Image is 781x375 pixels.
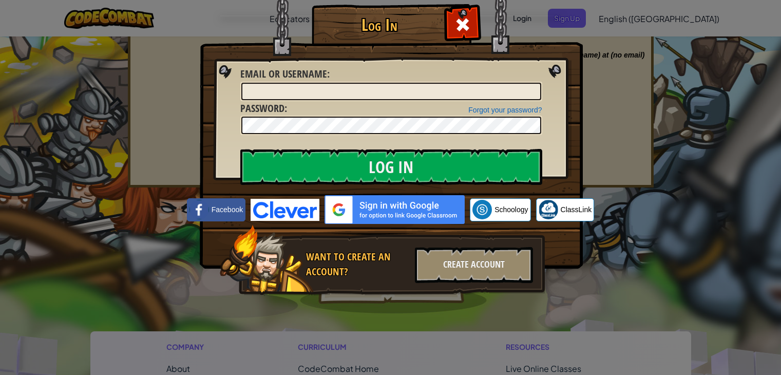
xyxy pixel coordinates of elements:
a: Forgot your password? [468,106,542,114]
img: clever-logo-blue.png [251,199,319,221]
img: gplus_sso_button2.svg [325,195,465,224]
span: Schoology [494,204,528,215]
img: classlink-logo-small.png [539,200,558,219]
label: : [240,67,330,82]
div: Create Account [415,247,533,283]
img: facebook_small.png [189,200,209,219]
span: Password [240,101,284,115]
h1: Log In [314,16,445,34]
span: ClassLink [561,204,592,215]
div: Want to create an account? [306,250,409,279]
label: : [240,101,287,116]
span: Facebook [212,204,243,215]
span: Email or Username [240,67,327,81]
img: schoology.png [472,200,492,219]
input: Log In [240,149,542,185]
